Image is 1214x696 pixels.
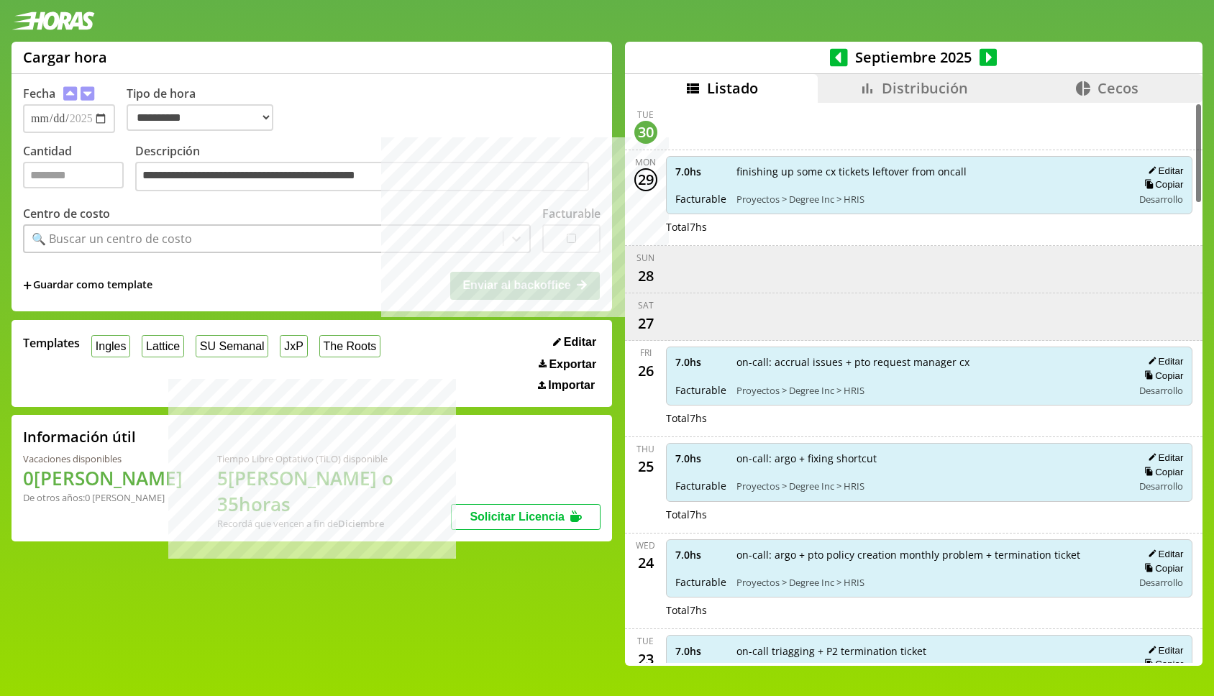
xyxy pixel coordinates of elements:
[666,220,1193,234] div: Total 7 hs
[666,411,1193,425] div: Total 7 hs
[675,479,726,493] span: Facturable
[1140,370,1183,382] button: Copiar
[23,452,183,465] div: Vacaciones disponibles
[542,206,601,221] label: Facturable
[635,156,656,168] div: Mon
[127,104,273,131] select: Tipo de hora
[675,548,726,562] span: 7.0 hs
[848,47,980,67] span: Septiembre 2025
[534,357,601,372] button: Exportar
[736,165,1123,178] span: finishing up some cx tickets leftover from oncall
[640,347,652,359] div: Fri
[666,508,1193,521] div: Total 7 hs
[634,264,657,287] div: 28
[736,355,1123,369] span: on-call: accrual issues + pto request manager cx
[1144,355,1183,367] button: Editar
[319,335,380,357] button: The Roots
[23,278,152,293] span: +Guardar como template
[1144,165,1183,177] button: Editar
[1144,548,1183,560] button: Editar
[127,86,285,133] label: Tipo de hora
[1140,562,1183,574] button: Copiar
[23,86,55,101] label: Fecha
[675,575,726,589] span: Facturable
[736,452,1123,465] span: on-call: argo + fixing shortcut
[736,480,1123,493] span: Proyectos > Degree Inc > HRIS
[637,635,654,647] div: Tue
[217,517,451,530] div: Recordá que vencen a fin de
[634,121,657,144] div: 30
[634,455,657,478] div: 25
[1139,576,1183,589] span: Desarrollo
[1144,644,1183,656] button: Editar
[634,168,657,191] div: 29
[675,452,726,465] span: 7.0 hs
[1144,452,1183,464] button: Editar
[217,465,451,517] h1: 5 [PERSON_NAME] o 35 horas
[636,252,654,264] div: Sun
[666,603,1193,617] div: Total 7 hs
[23,47,107,67] h1: Cargar hora
[634,647,657,670] div: 23
[1140,466,1183,478] button: Copiar
[217,452,451,465] div: Tiempo Libre Optativo (TiLO) disponible
[32,231,192,247] div: 🔍 Buscar un centro de costo
[634,551,657,574] div: 24
[675,383,726,397] span: Facturable
[1140,658,1183,670] button: Copiar
[736,644,1123,658] span: on-call triagging + P2 termination ticket
[23,465,183,491] h1: 0 [PERSON_NAME]
[707,78,758,98] span: Listado
[1140,178,1183,191] button: Copiar
[636,539,655,551] div: Wed
[1139,193,1183,206] span: Desarrollo
[142,335,184,357] button: Lattice
[549,358,596,371] span: Exportar
[23,491,183,504] div: De otros años: 0 [PERSON_NAME]
[675,165,726,178] span: 7.0 hs
[549,335,601,349] button: Editar
[91,335,130,357] button: Ingles
[736,576,1123,589] span: Proyectos > Degree Inc > HRIS
[451,504,601,530] button: Solicitar Licencia
[23,427,136,447] h2: Información útil
[675,192,726,206] span: Facturable
[1139,480,1183,493] span: Desarrollo
[23,335,80,351] span: Templates
[564,336,596,349] span: Editar
[1139,384,1183,397] span: Desarrollo
[634,311,657,334] div: 27
[736,384,1123,397] span: Proyectos > Degree Inc > HRIS
[1097,78,1138,98] span: Cecos
[23,206,110,221] label: Centro de costo
[634,359,657,382] div: 26
[135,143,601,196] label: Descripción
[636,443,654,455] div: Thu
[638,299,654,311] div: Sat
[23,143,135,196] label: Cantidad
[548,379,595,392] span: Importar
[135,162,589,192] textarea: Descripción
[736,548,1123,562] span: on-call: argo + pto policy creation monthly problem + termination ticket
[637,109,654,121] div: Tue
[675,644,726,658] span: 7.0 hs
[196,335,268,357] button: SU Semanal
[625,103,1202,664] div: scrollable content
[882,78,968,98] span: Distribución
[280,335,307,357] button: JxP
[23,278,32,293] span: +
[675,355,726,369] span: 7.0 hs
[23,162,124,188] input: Cantidad
[736,193,1123,206] span: Proyectos > Degree Inc > HRIS
[12,12,95,30] img: logotipo
[338,517,384,530] b: Diciembre
[470,510,565,523] span: Solicitar Licencia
